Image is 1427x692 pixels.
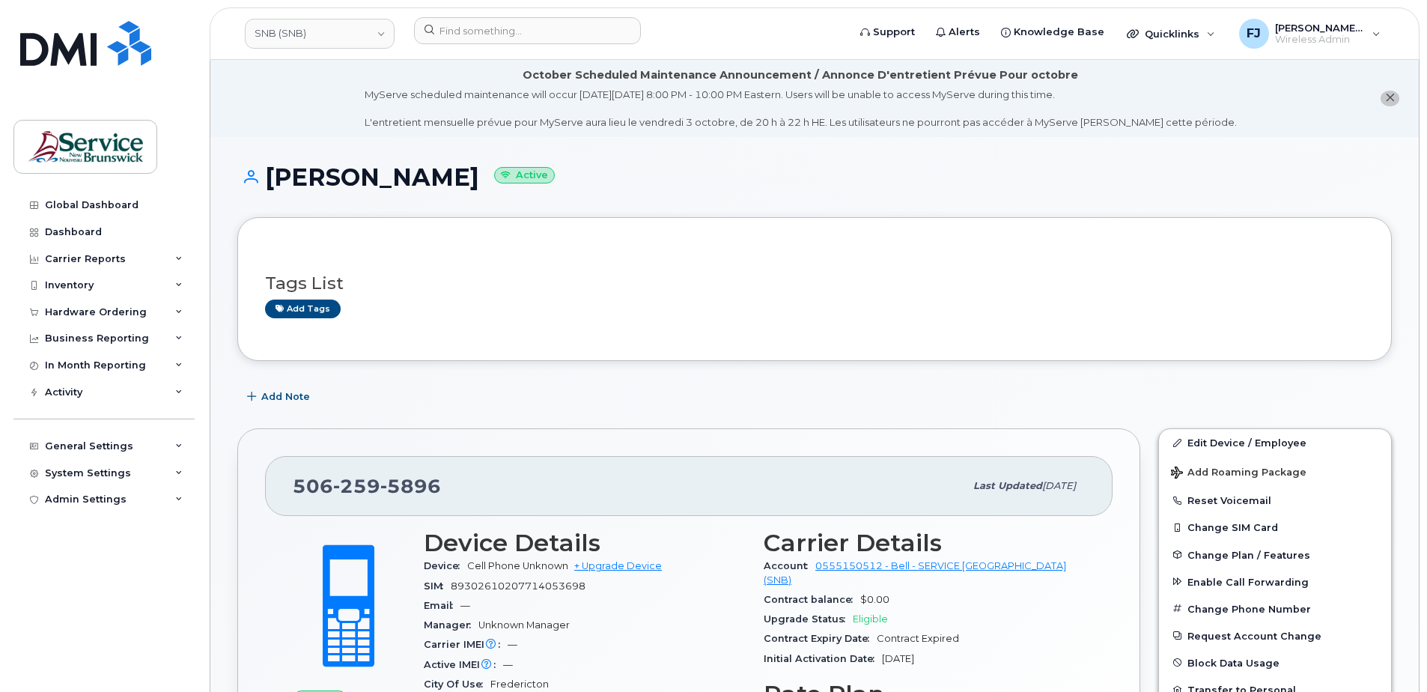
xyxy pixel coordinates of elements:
span: Email [424,600,460,611]
span: Fredericton [490,679,549,690]
span: Add Note [261,389,310,404]
span: Upgrade Status [764,613,853,625]
a: + Upgrade Device [574,560,662,571]
span: SIM [424,580,451,592]
span: Change Plan / Features [1187,549,1310,560]
span: 5896 [380,475,441,497]
button: close notification [1381,91,1399,106]
span: Add Roaming Package [1171,467,1306,481]
span: Account [764,560,815,571]
span: — [503,659,513,670]
span: Enable Call Forwarding [1187,576,1309,587]
span: Cell Phone Unknown [467,560,568,571]
button: Enable Call Forwarding [1159,568,1391,595]
button: Add Note [237,383,323,410]
h3: Device Details [424,529,746,556]
h3: Carrier Details [764,529,1086,556]
span: Contract balance [764,594,860,605]
a: Edit Device / Employee [1159,429,1391,456]
span: — [460,600,470,611]
span: Carrier IMEI [424,639,508,650]
button: Add Roaming Package [1159,456,1391,487]
span: 259 [333,475,380,497]
div: MyServe scheduled maintenance will occur [DATE][DATE] 8:00 PM - 10:00 PM Eastern. Users will be u... [365,88,1237,130]
h3: Tags List [265,274,1364,293]
span: Eligible [853,613,888,625]
span: 506 [293,475,441,497]
a: Add tags [265,300,341,318]
span: Initial Activation Date [764,653,882,664]
span: $0.00 [860,594,889,605]
span: — [508,639,517,650]
span: [DATE] [882,653,914,664]
span: Contract Expired [877,633,959,644]
button: Reset Voicemail [1159,487,1391,514]
span: Manager [424,619,478,631]
button: Request Account Change [1159,622,1391,649]
h1: [PERSON_NAME] [237,164,1392,190]
div: October Scheduled Maintenance Announcement / Annonce D'entretient Prévue Pour octobre [523,67,1078,83]
span: City Of Use [424,679,490,690]
span: Last updated [973,480,1042,491]
span: 89302610207714053698 [451,580,585,592]
a: 0555150512 - Bell - SERVICE [GEOGRAPHIC_DATA] (SNB) [764,560,1066,585]
span: Contract Expiry Date [764,633,877,644]
span: Unknown Manager [478,619,570,631]
button: Change SIM Card [1159,514,1391,541]
small: Active [494,167,555,184]
span: Device [424,560,467,571]
button: Change Phone Number [1159,595,1391,622]
span: [DATE] [1042,480,1076,491]
button: Change Plan / Features [1159,541,1391,568]
button: Block Data Usage [1159,649,1391,676]
span: Active IMEI [424,659,503,670]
